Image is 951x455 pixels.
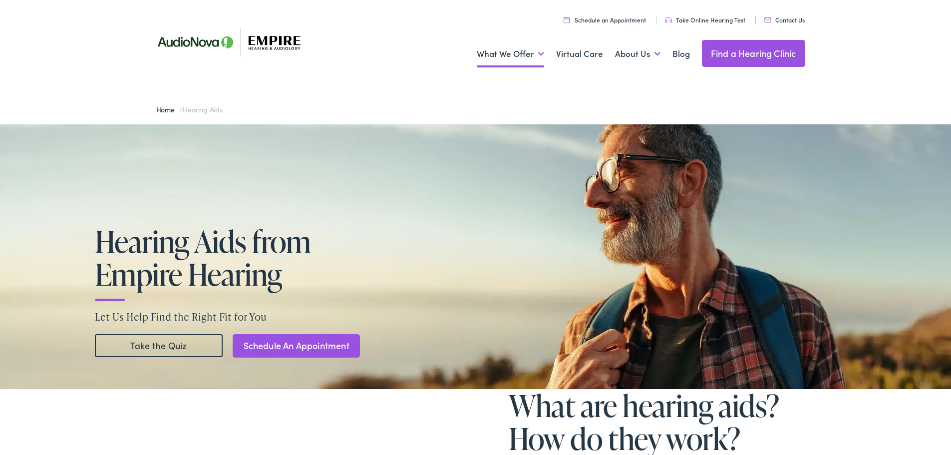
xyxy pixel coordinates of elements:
a: Contact Us [764,15,805,24]
a: Home [156,104,180,114]
p: Let Us Help Find the Right Fit for You [95,309,856,324]
a: What We Offer [477,35,544,72]
img: utility icon [665,17,672,23]
span: Hearing Aids [183,104,222,114]
a: Schedule an Appointment [564,15,646,24]
span: / [156,104,223,114]
h1: Hearing Aids from Empire Hearing [95,225,398,291]
a: Take the Quiz [95,334,223,357]
a: Find a Hearing Clinic [702,40,805,67]
a: Schedule An Appointment [233,334,360,358]
a: Blog [672,35,690,72]
a: About Us [615,35,660,72]
img: utility icon [564,16,570,23]
a: Virtual Care [556,35,603,72]
img: utility icon [764,17,771,22]
a: Take Online Hearing Test [665,15,745,24]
